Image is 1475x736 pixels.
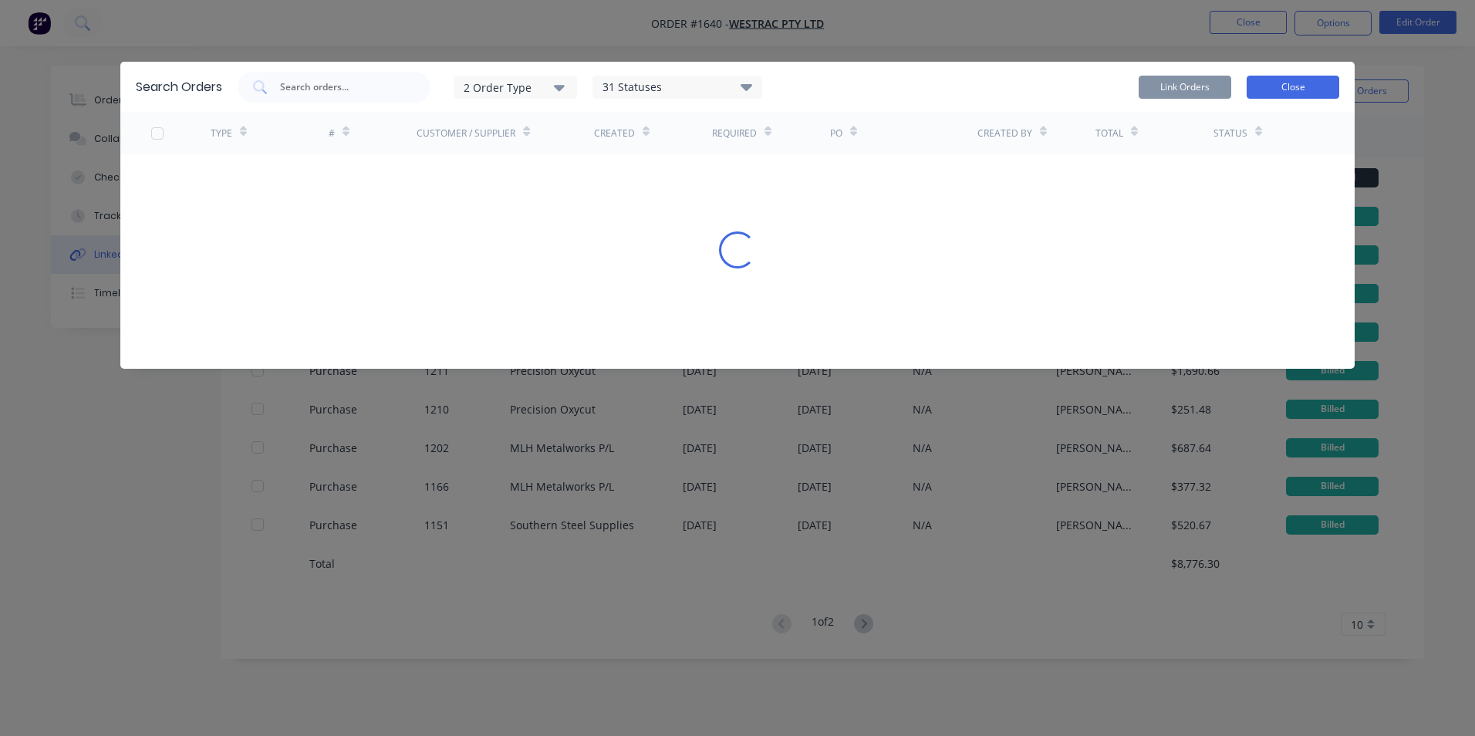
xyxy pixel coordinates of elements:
button: Link Orders [1139,76,1231,99]
div: PO [830,127,842,140]
input: Search orders... [278,79,407,95]
div: Created [594,127,635,140]
div: Required [712,127,757,140]
div: Total [1095,127,1123,140]
div: Customer / Supplier [417,127,515,140]
div: TYPE [211,127,232,140]
div: Status [1213,127,1247,140]
div: 2 Order Type [464,79,567,95]
div: # [329,127,335,140]
div: 31 Statuses [593,79,761,96]
button: 2 Order Type [454,76,577,99]
button: Close [1247,76,1339,99]
div: Created By [977,127,1032,140]
div: Search Orders [136,78,222,96]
